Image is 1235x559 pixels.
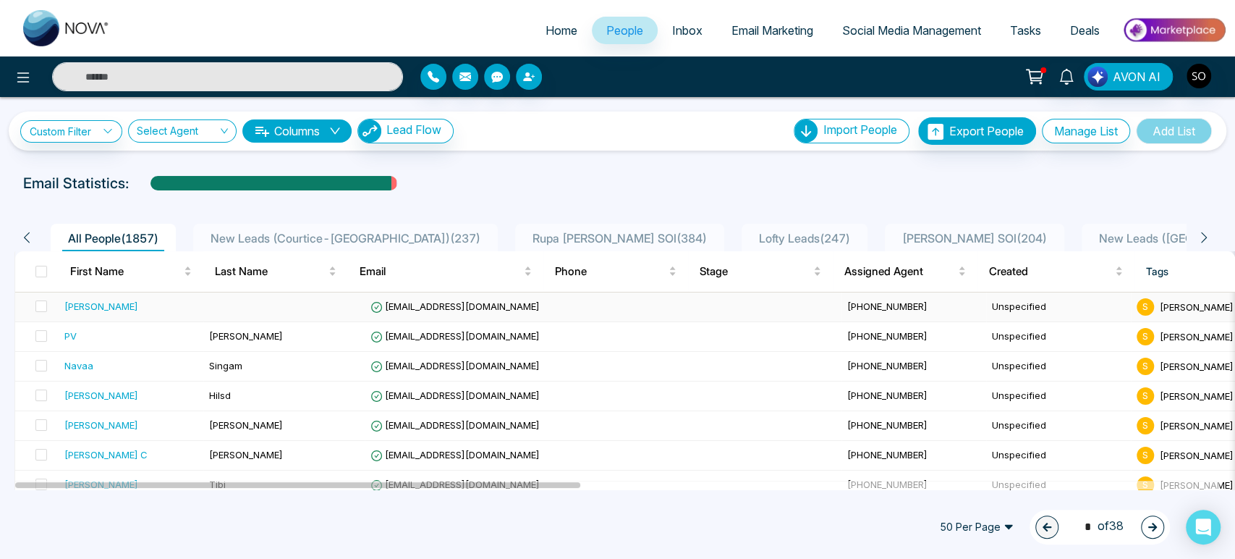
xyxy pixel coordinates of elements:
span: [PHONE_NUMBER] [847,419,928,431]
span: Export People [949,124,1024,138]
td: Unspecified [986,471,1131,500]
div: [PERSON_NAME] [64,388,138,403]
a: Deals [1056,17,1114,44]
a: Custom Filter [20,120,122,143]
button: Manage List [1042,119,1130,143]
span: [PHONE_NUMBER] [847,300,928,312]
span: [PERSON_NAME] SOI ( 204 ) [896,231,1053,245]
a: Lead FlowLead Flow [352,119,454,143]
span: Inbox [672,23,703,38]
span: Created [989,263,1112,280]
button: AVON AI [1084,63,1173,91]
span: Tasks [1010,23,1041,38]
span: [PERSON_NAME] [209,449,283,461]
span: Last Name [215,263,326,280]
a: People [592,17,658,44]
td: Unspecified [986,411,1131,441]
span: Social Media Management [842,23,981,38]
span: S [1137,417,1154,434]
span: [EMAIL_ADDRESS][DOMAIN_NAME] [370,330,540,342]
div: [PERSON_NAME] [64,299,138,314]
span: Assigned Agent [844,263,955,280]
div: PV [64,329,77,343]
span: Email [360,263,521,280]
span: [EMAIL_ADDRESS][DOMAIN_NAME] [370,360,540,371]
th: Phone [543,251,688,292]
p: Email Statistics: [23,172,129,194]
span: [EMAIL_ADDRESS][DOMAIN_NAME] [370,300,540,312]
span: Hilsd [209,390,231,401]
span: [EMAIL_ADDRESS][DOMAIN_NAME] [370,419,540,431]
th: Stage [688,251,833,292]
span: [PHONE_NUMBER] [847,330,928,342]
th: Last Name [203,251,348,292]
div: [PERSON_NAME] C [64,447,148,462]
img: Lead Flow [358,119,381,143]
span: [PERSON_NAME] [209,330,283,342]
span: S [1137,387,1154,405]
span: 50 Per Page [930,516,1024,539]
span: Tibi [209,479,226,490]
button: Lead Flow [357,119,454,143]
span: Lofty Leads ( 247 ) [753,231,856,245]
a: Tasks [996,17,1056,44]
span: [PHONE_NUMBER] [847,449,928,461]
a: Email Marketing [717,17,828,44]
th: Created [977,251,1134,292]
span: Email Marketing [731,23,813,38]
td: Unspecified [986,382,1131,411]
span: [EMAIL_ADDRESS][DOMAIN_NAME] [370,449,540,461]
span: AVON AI [1113,68,1160,85]
td: Unspecified [986,352,1131,382]
span: [PHONE_NUMBER] [847,390,928,401]
th: Email [348,251,543,292]
span: Rupa [PERSON_NAME] SOI ( 384 ) [527,231,713,245]
a: Home [531,17,592,44]
span: [PERSON_NAME] [209,419,283,431]
div: [PERSON_NAME] [64,418,138,432]
td: Unspecified [986,441,1131,471]
td: Unspecified [986,322,1131,352]
span: S [1137,476,1154,494]
span: [EMAIL_ADDRESS][DOMAIN_NAME] [370,390,540,401]
a: Inbox [658,17,717,44]
div: Navaa [64,358,93,373]
span: S [1137,358,1154,375]
td: Unspecified [986,293,1131,322]
span: Lead Flow [386,122,441,137]
span: Phone [555,263,666,280]
span: Singam [209,360,242,371]
div: [PERSON_NAME] [64,477,138,492]
span: First Name [70,263,181,280]
span: Stage [700,263,810,280]
th: First Name [59,251,203,292]
span: down [329,125,341,137]
span: Deals [1070,23,1100,38]
span: New Leads (Courtice-[GEOGRAPHIC_DATA]) ( 237 ) [205,231,486,245]
button: Columnsdown [242,119,352,143]
button: Export People [918,117,1036,145]
span: S [1137,328,1154,345]
a: Social Media Management [828,17,996,44]
img: Lead Flow [1087,67,1108,87]
span: All People ( 1857 ) [62,231,164,245]
th: Assigned Agent [833,251,977,292]
img: Market-place.gif [1121,14,1226,46]
span: of 38 [1076,517,1124,537]
span: [PHONE_NUMBER] [847,479,928,490]
span: S [1137,298,1154,316]
span: S [1137,447,1154,464]
img: User Avatar [1187,64,1211,88]
span: [PHONE_NUMBER] [847,360,928,371]
span: Import People [823,122,897,137]
div: Open Intercom Messenger [1186,510,1221,545]
span: People [606,23,643,38]
span: Home [546,23,577,38]
span: [EMAIL_ADDRESS][DOMAIN_NAME] [370,479,540,490]
img: Nova CRM Logo [23,10,110,46]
